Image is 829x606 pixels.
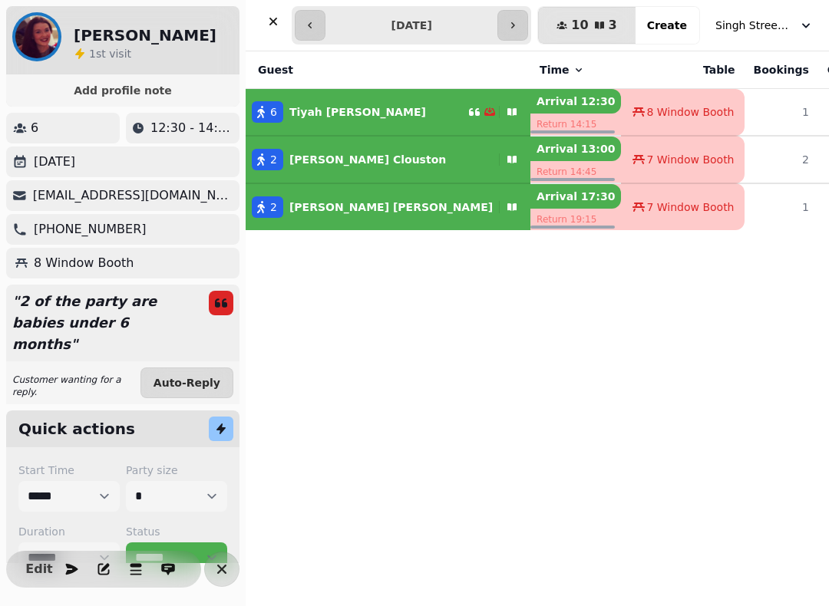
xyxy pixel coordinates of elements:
span: 10 [571,19,588,31]
label: Start Time [18,463,120,478]
span: Auto-Reply [154,377,220,388]
span: 1 [89,48,96,60]
button: Singh Street Bruntsfield [706,12,823,39]
th: Table [621,51,744,89]
p: 8 Window Booth [34,254,134,272]
p: Return 14:15 [530,114,621,135]
p: Arrival 13:00 [530,137,621,161]
label: Status [126,524,227,539]
p: Customer wanting for a reply. [12,374,140,398]
button: 6Tiyah [PERSON_NAME] [246,94,530,130]
p: Return 14:45 [530,161,621,183]
button: Create [635,7,699,44]
span: Add profile note [25,85,221,96]
span: Time [540,62,569,77]
span: 6 [270,104,277,120]
p: 6 [31,119,38,137]
span: 8 Window Booth [646,104,734,120]
span: Edit [30,563,48,575]
button: Time [540,62,584,77]
button: Edit [24,554,54,585]
p: [PHONE_NUMBER] [34,220,147,239]
p: [PERSON_NAME] Clouston [289,152,446,167]
button: Add profile note [12,81,233,100]
p: " 2 of the party are babies under 6 months " [6,285,197,361]
h2: [PERSON_NAME] [74,25,216,46]
span: st [96,48,109,60]
p: Tiyah [PERSON_NAME] [289,104,426,120]
span: 2 [270,199,277,215]
td: 1 [745,89,818,137]
h2: Quick actions [18,418,135,440]
label: Party size [126,463,227,478]
td: 1 [745,183,818,230]
span: 7 Window Booth [646,199,734,215]
button: 2[PERSON_NAME] Clouston [246,141,530,178]
p: Arrival 12:30 [530,89,621,114]
p: 12:30 - 14:15 [150,119,233,137]
p: Return 19:15 [530,209,621,230]
p: Arrival 17:30 [530,184,621,209]
td: 2 [745,136,818,183]
span: Singh Street Bruntsfield [715,18,792,33]
span: 2 [270,152,277,167]
th: Guest [246,51,530,89]
p: [DATE] [34,153,75,171]
p: visit [89,46,131,61]
button: Auto-Reply [140,367,233,398]
p: [PERSON_NAME] [PERSON_NAME] [289,199,493,215]
label: Duration [18,524,120,539]
span: Create [647,20,687,31]
th: Bookings [745,51,818,89]
span: 7 Window Booth [646,152,734,167]
button: 2[PERSON_NAME] [PERSON_NAME] [246,189,530,226]
p: [EMAIL_ADDRESS][DOMAIN_NAME] [33,186,233,205]
img: aHR0cHM6Ly93d3cuZ3JhdmF0YXIuY29tL2F2YXRhci84YTkxOWU1NTBjYTgwMTMyOGFlZDExYjZiZjlhYWE4Mz9zPTE1MCZkP... [12,12,61,61]
button: 103 [538,7,635,44]
span: 3 [609,19,617,31]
